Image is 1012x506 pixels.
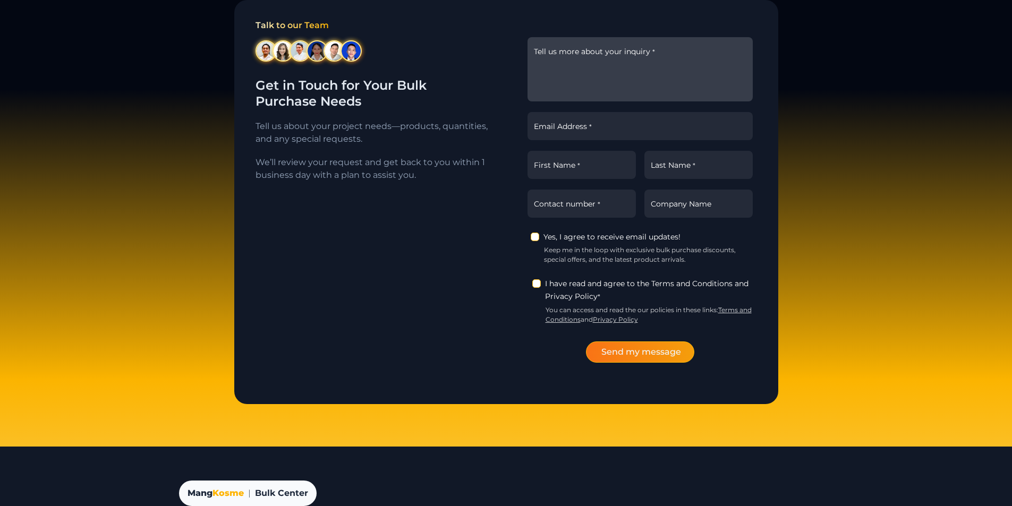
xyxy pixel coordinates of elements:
[256,78,489,109] h2: Get in Touch for Your Bulk Purchase Needs
[528,305,753,324] small: You can access and read the our policies in these links: and
[324,40,345,62] img: cx-avatar-bulk-order-6.webp
[290,40,311,62] img: cx-avatar-bulk-order-4.webp
[256,40,277,62] img: Avatar
[545,279,749,301] span: I have read and agree to the Terms and Conditions and Privacy Policy
[586,341,694,363] button: Send my message
[273,40,294,62] img: Avatar
[256,156,489,182] p: We’ll review your request and get back to you within 1 business day with a plan to assist you.
[543,230,681,243] label: Yes, I agree to receive email updates!
[307,40,328,62] img: cx-avatar-bulk-order-5.webp
[256,120,489,145] p: Tell us about your project needs—products, quantities, and any special requests.
[593,315,638,323] a: Privacy Policy
[526,245,754,264] small: Keep me in the loop with exclusive bulk purchase discounts, special offers, and the latest produc...
[256,21,329,30] span: Talk to our Team
[341,40,362,62] img: cx-avatar-bulk-order-8.webp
